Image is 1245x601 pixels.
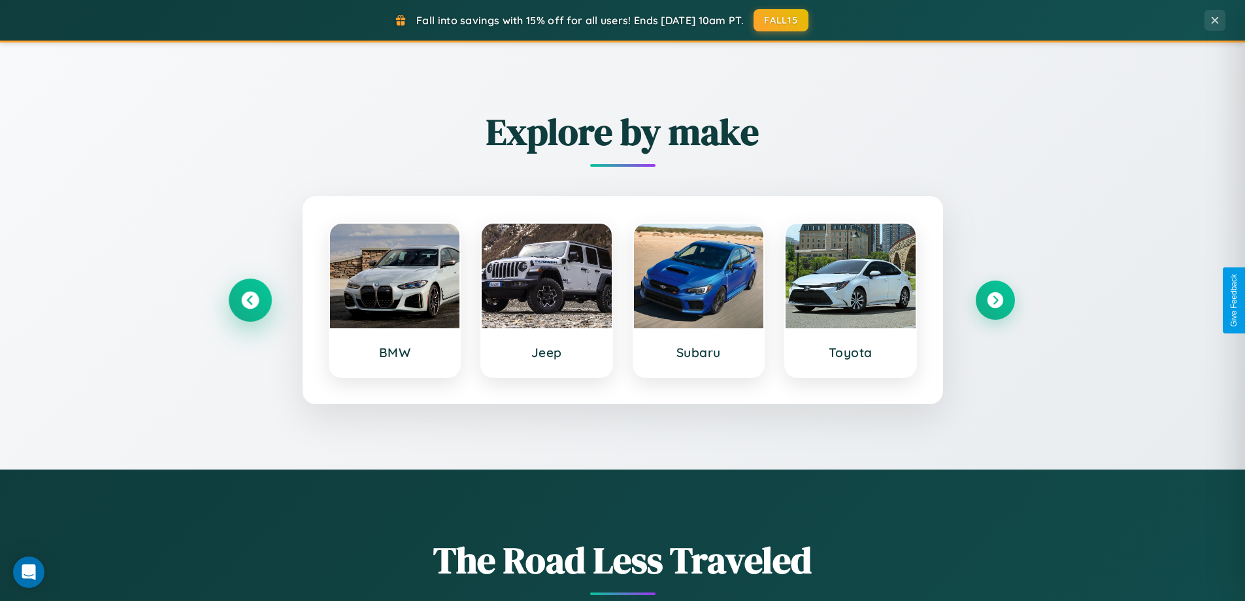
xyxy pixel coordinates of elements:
[416,14,744,27] span: Fall into savings with 15% off for all users! Ends [DATE] 10am PT.
[754,9,808,31] button: FALL15
[13,557,44,588] div: Open Intercom Messenger
[799,345,903,360] h3: Toyota
[343,345,447,360] h3: BMW
[1229,274,1238,327] div: Give Feedback
[495,345,599,360] h3: Jeep
[231,107,1015,157] h2: Explore by make
[231,535,1015,585] h1: The Road Less Traveled
[647,345,751,360] h3: Subaru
